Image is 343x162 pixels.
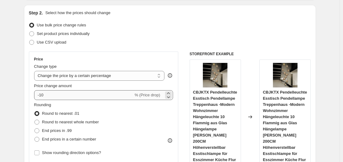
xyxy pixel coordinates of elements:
h2: Step 2. [29,10,43,16]
span: End prices in .99 [42,128,72,133]
img: 71N0gCY00EL_80x.jpg [273,63,298,87]
span: Set product prices individually [37,31,90,36]
span: Use bulk price change rules [37,23,86,27]
span: CBJKTX Pendelleuchte Esstisch Pendellampe Treppenhaus -Modern Wohnzimmer Hängeleuchte 10 Flammig ... [193,90,237,162]
img: 71N0gCY00EL_80x.jpg [203,63,227,87]
input: -15 [34,90,133,100]
div: help [167,72,173,79]
span: Change type [34,64,57,69]
span: Round to nearest .01 [42,111,79,116]
p: Select how the prices should change [45,10,110,16]
span: Rounding [34,102,51,107]
span: Round to nearest whole number [42,120,99,124]
span: CBJKTX Pendelleuchte Esstisch Pendellampe Treppenhaus -Modern Wohnzimmer Hängeleuchte 10 Flammig ... [263,90,307,162]
span: End prices in a certain number [42,137,96,141]
h6: STOREFRONT EXAMPLE [190,52,311,56]
span: Show rounding direction options? [42,150,101,155]
span: % (Price drop) [135,93,160,97]
span: Use CSV upload [37,40,66,44]
h3: Price [34,57,43,62]
span: Price change amount [34,83,72,88]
